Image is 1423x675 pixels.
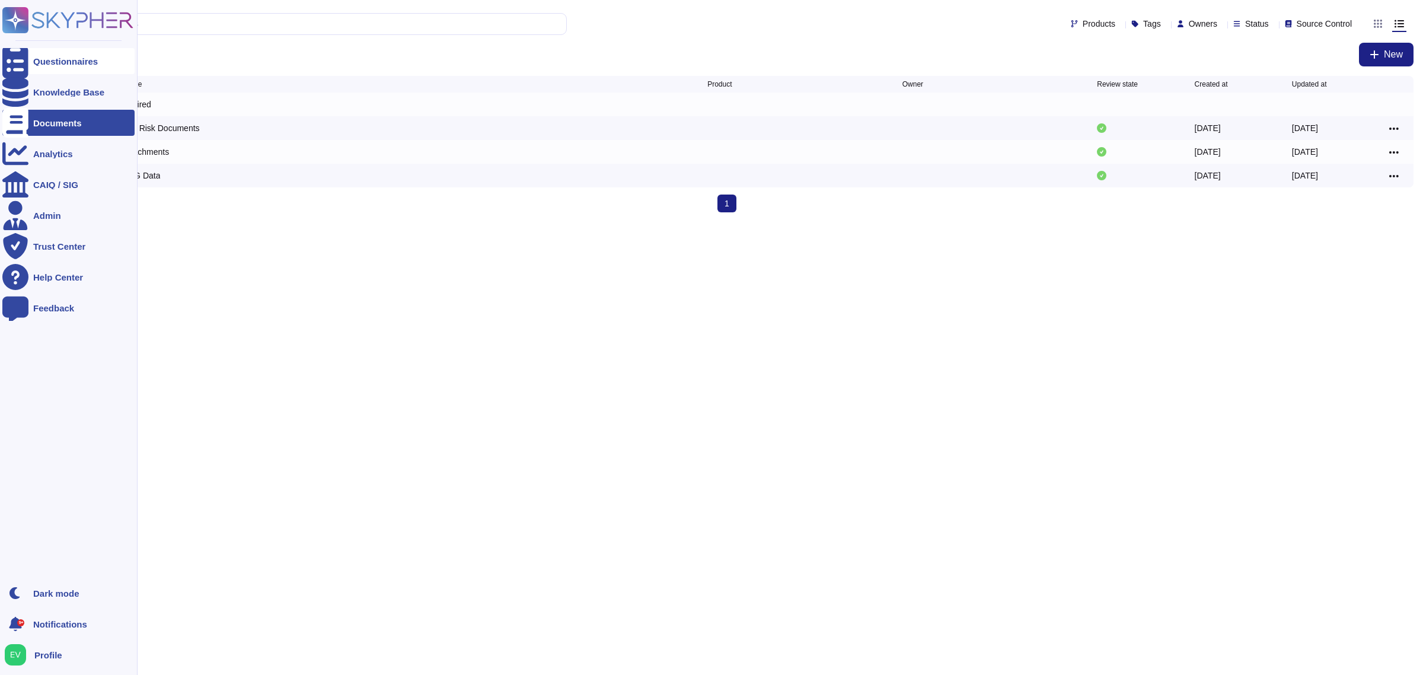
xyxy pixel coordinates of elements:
div: Questionnaires [33,57,98,66]
a: Help Center [2,264,135,290]
img: user [5,644,26,666]
div: Analytics [33,149,73,158]
div: Help Center [33,273,83,282]
span: Notifications [33,620,87,629]
a: Documents [2,110,135,136]
span: Products [1083,20,1115,28]
div: Admin [33,211,61,220]
div: [DATE] [1195,146,1221,158]
span: Owners [1189,20,1217,28]
a: Analytics [2,141,135,167]
button: user [2,642,34,668]
div: Attachments [123,146,169,158]
span: Owner [902,81,923,88]
button: New [1359,43,1414,66]
a: CAIQ / SIG [2,171,135,198]
span: Profile [34,651,62,660]
a: Knowledge Base [2,79,135,105]
div: Documents [33,119,82,128]
span: Status [1245,20,1269,28]
span: Review state [1097,81,1138,88]
div: ESG Data [123,170,160,182]
div: Trust Center [33,242,85,251]
a: Questionnaires [2,48,135,74]
div: [DATE] [1195,170,1221,182]
div: [DATE] [1292,122,1318,134]
div: Feedback [33,304,74,313]
a: Feedback [2,295,135,321]
div: [DATE] [1195,122,1221,134]
div: [DATE] [1292,170,1318,182]
span: Source Control [1297,20,1352,28]
div: Dark mode [33,589,79,598]
span: New [1384,50,1403,59]
div: CAIQ / SIG [33,180,78,189]
span: 1 [717,195,736,212]
span: Updated at [1292,81,1327,88]
div: [DATE] [1292,146,1318,158]
div: 9+ [17,619,24,626]
div: Knowledge Base [33,88,104,97]
span: Tags [1143,20,1161,28]
a: Admin [2,202,135,228]
a: Trust Center [2,233,135,259]
div: Ask Risk Documents [123,122,199,134]
span: Created at [1195,81,1228,88]
input: Search by keywords [47,14,566,34]
span: Product [707,81,732,88]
